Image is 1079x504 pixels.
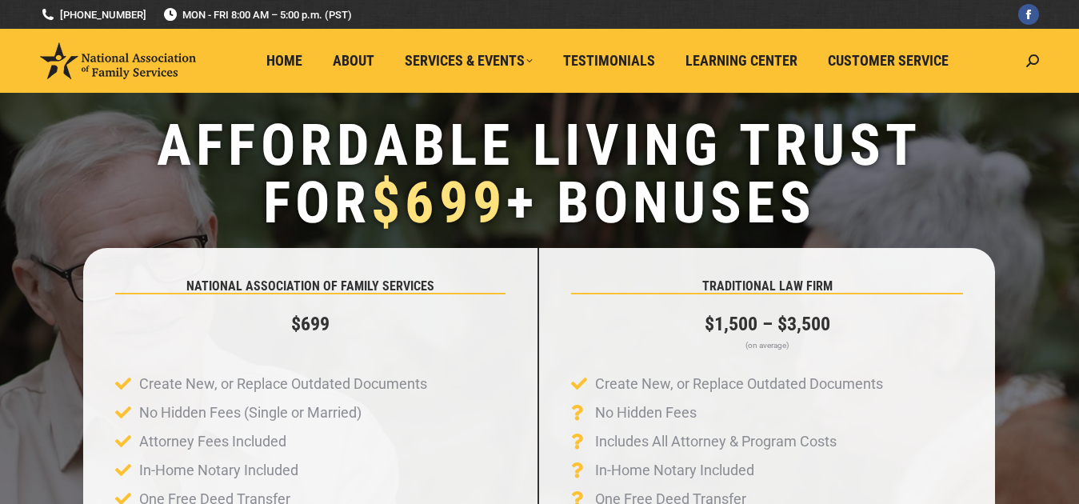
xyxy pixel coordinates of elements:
[591,370,883,398] span: Create New, or Replace Outdated Documents
[674,46,809,76] a: Learning Center
[591,398,697,427] span: No Hidden Fees
[1018,4,1039,25] a: Facebook page opens in new window
[591,427,837,456] span: Includes All Attorney & Program Costs
[40,42,196,79] img: National Association of Family Services
[135,398,362,427] span: No Hidden Fees (Single or Married)
[405,52,533,70] span: Services & Events
[371,169,506,237] span: $699
[817,46,960,76] a: Customer Service
[333,52,374,70] span: About
[552,46,666,76] a: Testimonials
[591,456,754,485] span: In-Home Notary Included
[255,46,314,76] a: Home
[162,7,352,22] span: MON - FRI 8:00 AM – 5:00 p.m. (PST)
[291,313,330,335] strong: $699
[266,52,302,70] span: Home
[571,280,963,293] h5: TRADITIONAL LAW FIRM
[115,280,506,293] h5: NATIONAL ASSOCIATION OF FAMILY SERVICES
[322,46,386,76] a: About
[685,52,797,70] span: Learning Center
[563,52,655,70] span: Testimonials
[828,52,949,70] span: Customer Service
[40,7,146,22] a: [PHONE_NUMBER]
[705,313,830,335] strong: $1,500 – $3,500
[135,427,286,456] span: Attorney Fees Included
[135,456,298,485] span: In-Home Notary Included
[135,370,427,398] span: Create New, or Replace Outdated Documents
[8,117,1071,232] h1: Affordable Living Trust for + Bonuses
